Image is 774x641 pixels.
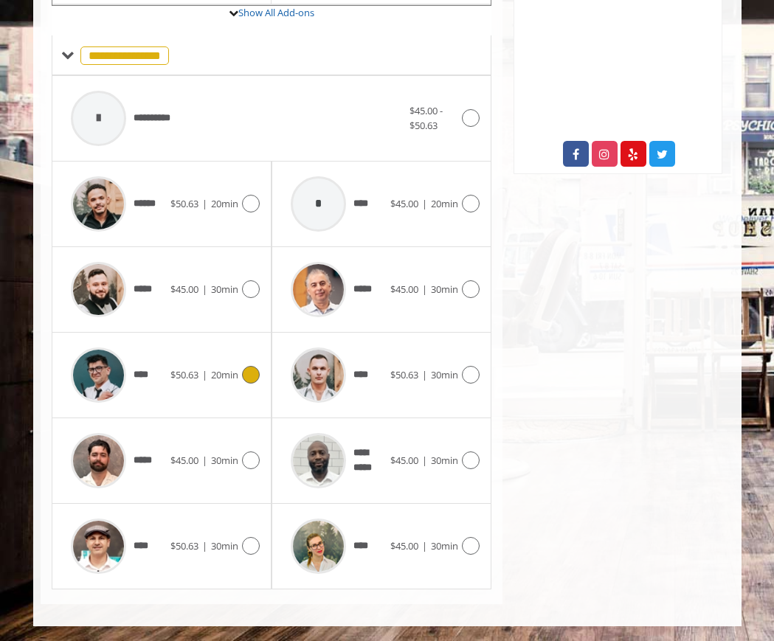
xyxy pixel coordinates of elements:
span: $45.00 [390,539,418,552]
span: $50.63 [390,368,418,381]
span: $45.00 [390,283,418,296]
span: 30min [211,454,238,467]
span: $45.00 - $50.63 [410,104,443,133]
span: | [422,197,427,210]
span: $45.00 [170,454,198,467]
span: | [422,454,427,467]
span: 30min [431,539,458,552]
span: $50.63 [170,368,198,381]
span: | [202,454,207,467]
span: 30min [211,283,238,296]
span: 20min [211,197,238,210]
span: | [202,197,207,210]
span: 30min [431,454,458,467]
span: 30min [211,539,238,552]
span: 20min [211,368,238,381]
span: 20min [431,197,458,210]
span: | [422,539,427,552]
span: $45.00 [390,454,418,467]
span: $45.00 [170,283,198,296]
span: | [202,368,207,381]
span: $45.00 [390,197,418,210]
span: 30min [431,283,458,296]
span: $50.63 [170,197,198,210]
span: 30min [431,368,458,381]
a: Show All Add-ons [238,6,314,19]
span: | [422,368,427,381]
span: | [202,539,207,552]
span: | [422,283,427,296]
span: | [202,283,207,296]
span: $50.63 [170,539,198,552]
